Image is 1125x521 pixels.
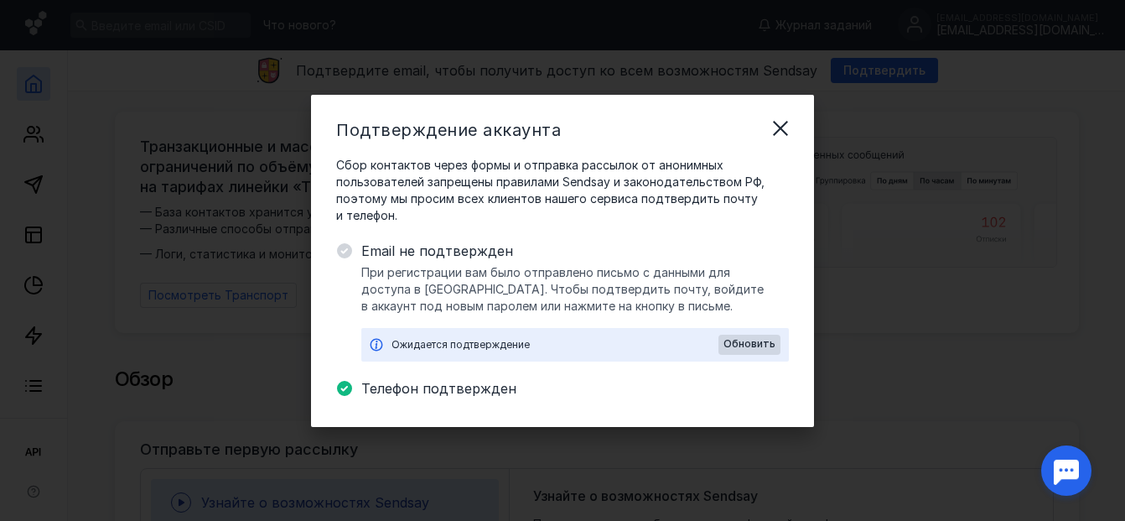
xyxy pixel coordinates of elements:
[361,378,789,399] span: Телефон подтвержден
[718,335,780,355] button: Обновить
[391,336,718,353] div: Ожидается подтверждение
[336,120,561,140] span: Подтверждение аккаунта
[723,338,775,350] span: Обновить
[361,241,789,261] span: Email не подтвержден
[336,157,789,224] span: Сбор контактов через формы и отправка рассылок от анонимных пользователей запрещены правилами Sen...
[361,264,789,315] span: При регистрации вам было отправлено письмо с данными для доступа в [GEOGRAPHIC_DATA]. Чтобы подтв...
